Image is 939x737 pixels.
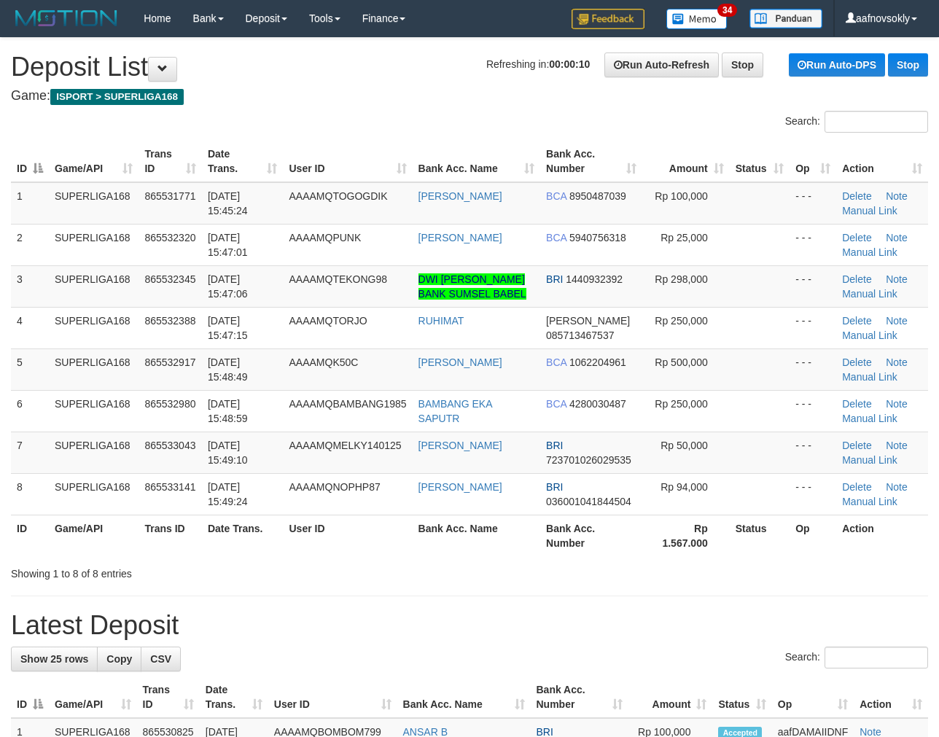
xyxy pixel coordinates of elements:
a: Note [886,398,908,410]
span: [DATE] 15:47:15 [208,315,248,341]
span: 865532917 [144,356,195,368]
td: 2 [11,224,49,265]
span: BCA [546,190,566,202]
span: [DATE] 15:49:10 [208,440,248,466]
a: Manual Link [842,413,897,424]
a: Manual Link [842,205,897,217]
a: Note [886,356,908,368]
a: [PERSON_NAME] [418,190,502,202]
a: CSV [141,647,181,671]
a: Stop [888,53,928,77]
span: BCA [546,356,566,368]
a: Manual Link [842,496,897,507]
span: CSV [150,653,171,665]
a: Delete [842,273,871,285]
td: SUPERLIGA168 [49,224,139,265]
span: Copy [106,653,132,665]
a: Run Auto-Refresh [604,52,719,77]
th: Trans ID: activate to sort column ascending [139,141,202,182]
a: Delete [842,190,871,202]
td: - - - [790,182,836,225]
th: Status: activate to sort column ascending [730,141,790,182]
td: - - - [790,348,836,390]
th: Date Trans.: activate to sort column ascending [200,676,268,718]
span: Rp 25,000 [661,232,708,243]
th: Action: activate to sort column ascending [854,676,928,718]
th: Action [836,515,928,556]
td: - - - [790,307,836,348]
td: 3 [11,265,49,307]
th: ID [11,515,49,556]
td: 7 [11,432,49,473]
span: [DATE] 15:48:59 [208,398,248,424]
img: MOTION_logo.png [11,7,122,29]
th: Bank Acc. Number: activate to sort column ascending [540,141,642,182]
td: - - - [790,224,836,265]
span: 865532980 [144,398,195,410]
th: Bank Acc. Name: activate to sort column ascending [413,141,541,182]
a: Delete [842,356,871,368]
th: Op [790,515,836,556]
img: panduan.png [749,9,822,28]
th: Bank Acc. Number: activate to sort column ascending [531,676,629,718]
a: Manual Link [842,329,897,341]
span: AAAAMQTORJO [289,315,367,327]
td: - - - [790,265,836,307]
span: Copy 1062204961 to clipboard [569,356,626,368]
span: AAAAMQPUNK [289,232,361,243]
span: [PERSON_NAME] [546,315,630,327]
span: Rp 250,000 [655,315,707,327]
span: [DATE] 15:45:24 [208,190,248,217]
input: Search: [825,111,928,133]
span: AAAAMQTEKONG98 [289,273,387,285]
a: Manual Link [842,371,897,383]
span: 34 [717,4,737,17]
th: User ID [283,515,412,556]
span: Rp 250,000 [655,398,707,410]
span: Rp 50,000 [661,440,708,451]
span: 865531771 [144,190,195,202]
th: ID: activate to sort column descending [11,676,49,718]
th: Bank Acc. Name: activate to sort column ascending [397,676,531,718]
span: 865532388 [144,315,195,327]
th: Bank Acc. Name [413,515,541,556]
a: [PERSON_NAME] [418,232,502,243]
a: Run Auto-DPS [789,53,885,77]
th: Rp 1.567.000 [642,515,730,556]
td: - - - [790,432,836,473]
h1: Deposit List [11,52,928,82]
th: Op: activate to sort column ascending [772,676,854,718]
a: Stop [722,52,763,77]
span: Rp 298,000 [655,273,707,285]
span: 865533141 [144,481,195,493]
td: - - - [790,473,836,515]
td: SUPERLIGA168 [49,473,139,515]
span: Copy 5940756318 to clipboard [569,232,626,243]
a: [PERSON_NAME] [418,440,502,451]
span: Copy 036001041844504 to clipboard [546,496,631,507]
span: [DATE] 15:49:24 [208,481,248,507]
span: BRI [546,440,563,451]
th: Trans ID: activate to sort column ascending [137,676,200,718]
div: Showing 1 to 8 of 8 entries [11,561,381,581]
th: Game/API [49,515,139,556]
span: BRI [546,273,563,285]
span: ISPORT > SUPERLIGA168 [50,89,184,105]
span: Refreshing in: [486,58,590,70]
th: Status [730,515,790,556]
td: SUPERLIGA168 [49,307,139,348]
th: Trans ID [139,515,202,556]
a: Delete [842,315,871,327]
span: BCA [546,398,566,410]
span: Copy 085713467537 to clipboard [546,329,614,341]
td: 6 [11,390,49,432]
a: Manual Link [842,288,897,300]
span: Show 25 rows [20,653,88,665]
a: Copy [97,647,141,671]
img: Feedback.jpg [572,9,644,29]
a: [PERSON_NAME] [418,481,502,493]
span: BRI [546,481,563,493]
th: Action: activate to sort column ascending [836,141,928,182]
th: Date Trans.: activate to sort column ascending [202,141,284,182]
td: 5 [11,348,49,390]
